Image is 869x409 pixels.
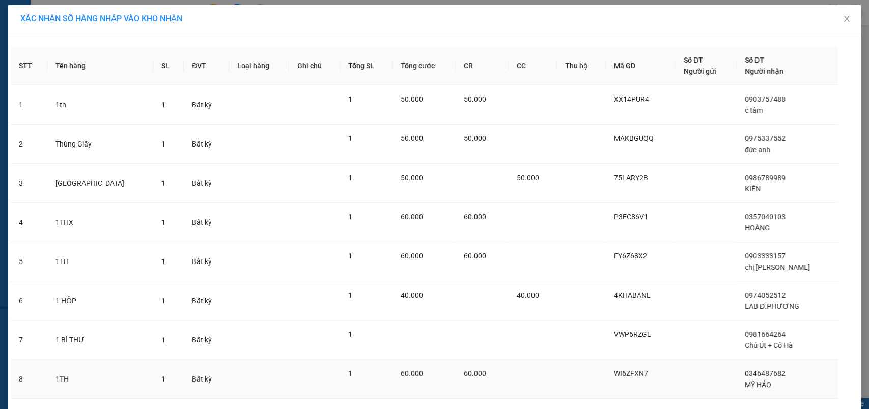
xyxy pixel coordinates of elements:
span: 50.000 [401,134,423,142]
span: 0357040103 [745,213,786,221]
span: FY6Z68X2 [614,252,647,260]
span: 60.000 [401,369,423,377]
span: HOÀNG [745,224,770,232]
span: 60.000 [401,252,423,260]
td: Bất kỳ [184,203,229,242]
th: Tổng SL [340,46,393,85]
span: 40.000 [517,291,539,299]
span: Chú Út + Cô Hà [745,341,793,349]
th: ĐVT [184,46,229,85]
span: LAB Đ.PHƯƠNG [745,302,799,310]
button: Close [832,5,861,34]
span: 1 [348,291,352,299]
th: CC [509,46,557,85]
span: Người gửi [684,67,716,75]
span: 1 [348,213,352,221]
span: 60.000 [464,369,486,377]
td: [GEOGRAPHIC_DATA] [47,164,153,203]
td: 5 [11,242,47,281]
span: 50.000 [517,173,539,182]
span: VWP6RZGL [614,330,651,338]
span: 1 [161,297,165,305]
th: Thu hộ [557,46,606,85]
th: Mã GD [606,46,676,85]
span: 60.000 [401,213,423,221]
span: Số ĐT [745,56,764,64]
td: Bất kỳ [184,164,229,203]
span: P3EC86V1 [614,213,648,221]
td: 1TH [47,360,153,399]
th: CR [456,46,509,85]
td: 4 [11,203,47,242]
td: 1th [47,85,153,125]
span: 1 [348,95,352,103]
span: Người nhận [745,67,783,75]
td: Bất kỳ [184,85,229,125]
span: 1 [161,179,165,187]
span: 4KHABANL [614,291,651,299]
span: WI6ZFXN7 [614,369,648,377]
td: 7 [11,320,47,360]
td: Bất kỳ [184,281,229,320]
span: đức anh [745,145,771,154]
span: 0974052512 [745,291,786,299]
span: 50.000 [464,95,486,103]
td: 1 BÌ THƯ [47,320,153,360]
span: 0981664264 [745,330,786,338]
span: chị [PERSON_NAME] [745,263,810,271]
th: Tổng cước [393,46,455,85]
span: 1 [348,330,352,338]
td: Bất kỳ [184,360,229,399]
td: 6 [11,281,47,320]
td: 1 HỘP [47,281,153,320]
td: Bất kỳ [184,125,229,164]
td: 1TH [47,242,153,281]
span: 1 [161,336,165,344]
span: 50.000 [401,95,423,103]
td: Bất kỳ [184,242,229,281]
span: 75LARY2B [614,173,648,182]
span: 0986789989 [745,173,786,182]
td: 1THX [47,203,153,242]
span: MỸ HẢO [745,381,771,389]
th: SL [153,46,184,85]
span: 50.000 [401,173,423,182]
span: c tâm [745,106,763,114]
th: Loại hàng [229,46,289,85]
td: Bất kỳ [184,320,229,360]
span: KIÊN [745,185,761,193]
span: 1 [348,134,352,142]
th: Ghi chú [289,46,340,85]
td: 1 [11,85,47,125]
span: 1 [161,218,165,226]
span: Số ĐT [684,56,703,64]
span: 1 [348,173,352,182]
span: 1 [161,257,165,266]
span: 60.000 [464,213,486,221]
span: 1 [161,140,165,148]
span: 0903757488 [745,95,786,103]
span: 1 [161,375,165,383]
th: STT [11,46,47,85]
span: close [843,15,851,23]
span: XX14PUR4 [614,95,649,103]
span: 0975337552 [745,134,786,142]
span: 0903333157 [745,252,786,260]
span: 1 [348,252,352,260]
td: 3 [11,164,47,203]
span: 40.000 [401,291,423,299]
td: Thùng Giấy [47,125,153,164]
span: 0346487682 [745,369,786,377]
span: MAKBGUQQ [614,134,654,142]
th: Tên hàng [47,46,153,85]
span: 50.000 [464,134,486,142]
span: 1 [348,369,352,377]
span: 60.000 [464,252,486,260]
span: 1 [161,101,165,109]
td: 2 [11,125,47,164]
span: XÁC NHẬN SỐ HÀNG NHẬP VÀO KHO NHẬN [20,14,182,23]
td: 8 [11,360,47,399]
